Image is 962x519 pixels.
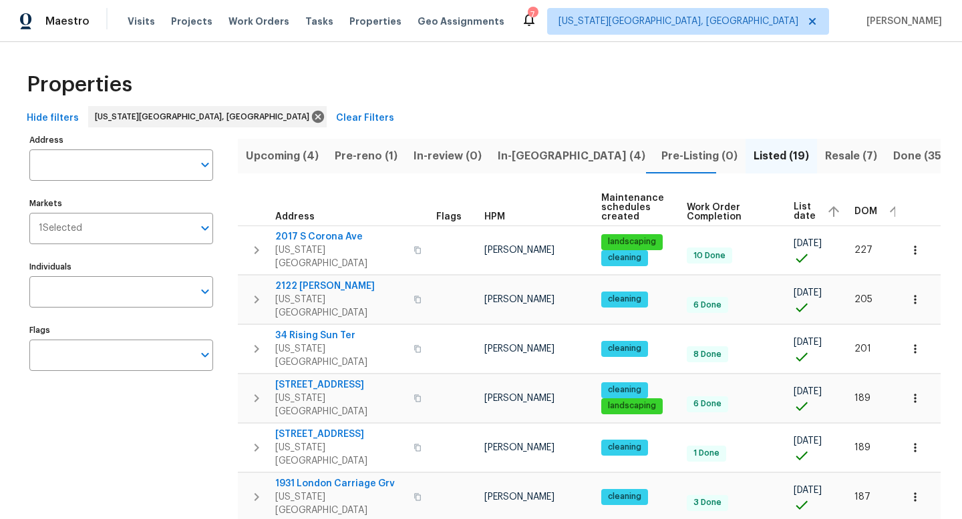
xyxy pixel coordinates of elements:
span: 2122 [PERSON_NAME] [275,280,406,293]
span: [US_STATE][GEOGRAPHIC_DATA] [275,293,406,320]
button: Hide filters [21,106,84,131]
span: cleaning [603,343,647,354]
span: [PERSON_NAME] [484,344,554,354]
span: 6 Done [688,300,727,311]
span: Properties [349,15,402,28]
span: [DATE] [794,387,822,396]
span: Projects [171,15,212,28]
span: 189 [854,443,870,452]
button: Open [196,282,214,301]
span: [US_STATE][GEOGRAPHIC_DATA], [GEOGRAPHIC_DATA] [95,110,315,123]
span: Work Order Completion [687,203,771,221]
span: 8 Done [688,349,727,360]
span: landscaping [603,236,661,247]
span: [US_STATE][GEOGRAPHIC_DATA] [275,490,406,517]
span: Work Orders [228,15,289,28]
span: List date [794,202,816,221]
span: Listed (19) [754,147,809,165]
span: cleaning [603,442,647,453]
span: Pre-reno (1) [335,147,397,165]
span: 201 [854,344,871,354]
span: [US_STATE][GEOGRAPHIC_DATA] [275,342,406,369]
span: cleaning [603,384,647,396]
span: In-[GEOGRAPHIC_DATA] (4) [498,147,645,165]
button: Open [196,346,214,364]
span: In-review (0) [414,147,482,165]
span: Pre-Listing (0) [661,147,738,165]
span: 227 [854,245,872,255]
button: Open [196,155,214,174]
button: Clear Filters [331,106,399,131]
span: Maintenance schedules created [601,193,664,221]
span: landscaping [603,400,661,412]
span: Geo Assignments [418,15,504,28]
span: [DATE] [794,288,822,298]
div: 7 [528,8,537,21]
span: cleaning [603,252,647,264]
span: [US_STATE][GEOGRAPHIC_DATA] [275,441,406,468]
span: [DATE] [794,486,822,495]
span: 1 Selected [39,223,82,234]
button: Open [196,219,214,237]
span: [PERSON_NAME] [484,245,554,255]
span: [STREET_ADDRESS] [275,428,406,441]
label: Flags [29,326,213,334]
span: Upcoming (4) [246,147,319,165]
span: Properties [27,78,132,91]
span: 6 Done [688,398,727,410]
span: 187 [854,492,870,502]
span: 1 Done [688,448,725,459]
span: [US_STATE][GEOGRAPHIC_DATA] [275,392,406,418]
span: cleaning [603,294,647,305]
span: [PERSON_NAME] [861,15,942,28]
span: Resale (7) [825,147,877,165]
span: cleaning [603,491,647,502]
span: 2017 S Corona Ave [275,230,406,243]
span: [STREET_ADDRESS] [275,378,406,392]
span: 3 Done [688,497,727,508]
span: DOM [854,207,877,216]
span: [PERSON_NAME] [484,295,554,304]
span: 189 [854,394,870,403]
span: [PERSON_NAME] [484,492,554,502]
span: Clear Filters [336,110,394,127]
span: Visits [128,15,155,28]
span: Done (359) [893,147,953,165]
span: [US_STATE][GEOGRAPHIC_DATA] [275,243,406,270]
span: [PERSON_NAME] [484,394,554,403]
span: Hide filters [27,110,79,127]
span: Maestro [45,15,90,28]
span: [US_STATE][GEOGRAPHIC_DATA], [GEOGRAPHIC_DATA] [558,15,798,28]
span: [DATE] [794,239,822,248]
div: [US_STATE][GEOGRAPHIC_DATA], [GEOGRAPHIC_DATA] [88,106,327,127]
span: 34 Rising Sun Ter [275,329,406,342]
span: 205 [854,295,872,304]
span: 10 Done [688,250,731,262]
span: Address [275,212,315,221]
span: HPM [484,212,505,221]
span: [PERSON_NAME] [484,443,554,452]
label: Individuals [29,263,213,271]
span: Flags [436,212,462,221]
span: Tasks [305,17,333,26]
label: Address [29,136,213,144]
span: 1931 London Carriage Grv [275,477,406,490]
span: [DATE] [794,338,822,347]
span: [DATE] [794,436,822,446]
label: Markets [29,199,213,207]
